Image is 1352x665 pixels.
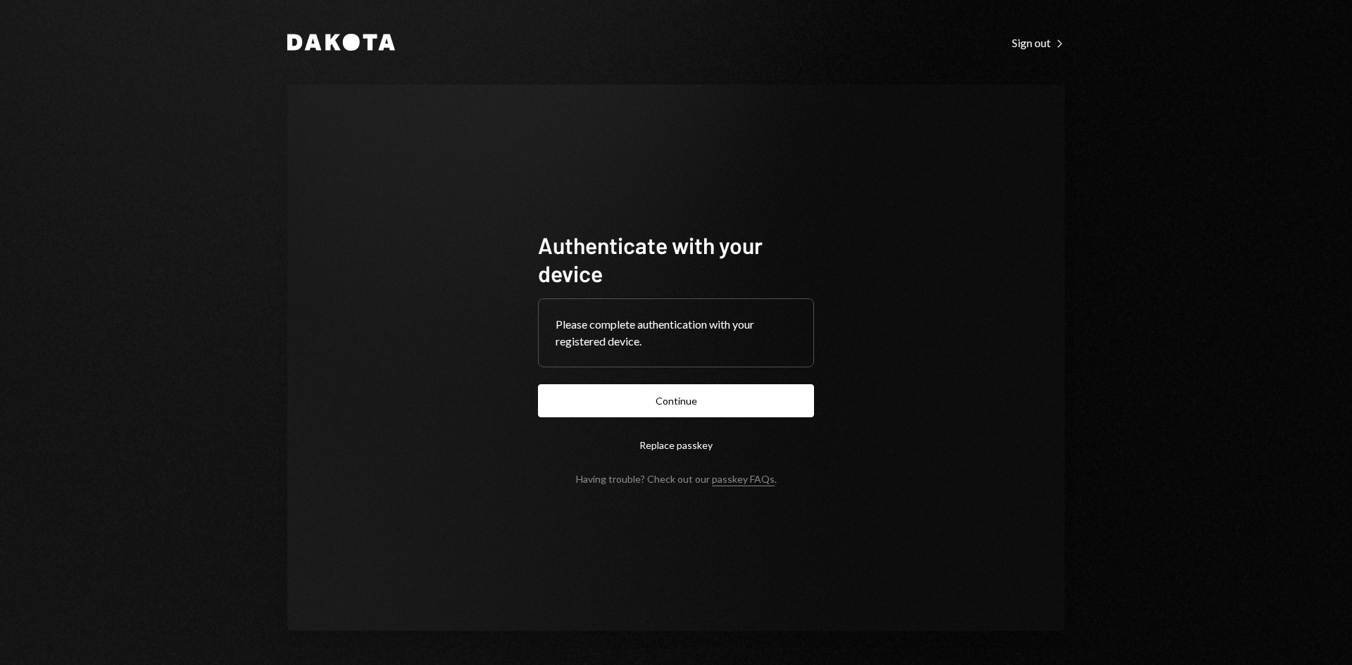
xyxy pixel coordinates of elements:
[538,384,814,417] button: Continue
[1012,36,1065,50] div: Sign out
[712,473,775,486] a: passkey FAQs
[1012,34,1065,50] a: Sign out
[576,473,777,485] div: Having trouble? Check out our .
[538,231,814,287] h1: Authenticate with your device
[538,429,814,462] button: Replace passkey
[556,316,796,350] div: Please complete authentication with your registered device.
